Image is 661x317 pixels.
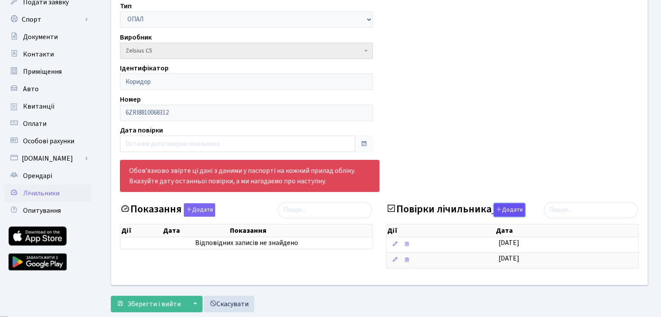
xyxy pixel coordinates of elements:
span: [DATE] [498,254,519,263]
th: Дії [386,225,495,237]
input: Наприклад: Коридор [120,73,373,90]
a: Додати [492,201,525,217]
span: Лічильники [23,188,60,198]
input: Пошук... [278,202,372,218]
a: Оплати [4,115,91,132]
span: Контакти [23,50,54,59]
label: Дата повірки [120,125,163,135]
span: Орендарі [23,171,52,181]
a: Орендарі [4,167,91,185]
a: Квитанції [4,98,91,115]
label: Показання [120,203,215,217]
label: Номер [120,94,141,105]
input: Пошук... [544,202,638,218]
a: Додати [182,201,215,217]
span: Zelsius C5 [126,46,362,55]
button: Зберегти і вийти [111,296,186,312]
span: [DATE] [498,238,519,248]
a: Спорт [4,11,91,28]
span: Квитанції [23,102,55,111]
a: Авто [4,80,91,98]
a: Особові рахунки [4,132,91,150]
a: Документи [4,28,91,46]
a: Скасувати [204,296,254,312]
span: Zelsius C5 [120,43,373,59]
span: Оплати [23,119,47,129]
span: Зберегти і вийти [127,299,181,309]
a: Контакти [4,46,91,63]
th: Дата [495,225,638,237]
span: Авто [23,84,39,94]
button: Показання [184,203,215,217]
span: Опитування [23,206,61,215]
a: Лічильники [4,185,91,202]
input: Номер лічильника, дивіться у своєму паспорті до лічильника [120,105,373,121]
th: Показання [229,225,372,237]
td: Відповідних записів не знайдено [120,237,372,249]
th: Дата [162,225,229,237]
th: Дії [120,225,162,237]
button: Повірки лічильника [494,203,525,217]
a: Опитування [4,202,91,219]
label: Повірки лічильника [386,203,525,217]
span: Документи [23,32,58,42]
label: Ідентифікатор [120,63,169,73]
a: [DOMAIN_NAME] [4,150,91,167]
input: Остання дата повірки лічильника [120,135,355,152]
label: Тип [120,1,132,11]
span: Особові рахунки [23,136,74,146]
label: Виробник [120,32,152,43]
div: Обов’язково звірте ці дані з даними у паспорті на кожний прилад обліку. Вказуйте дату останньої п... [120,160,379,192]
span: Приміщення [23,67,62,76]
a: Приміщення [4,63,91,80]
